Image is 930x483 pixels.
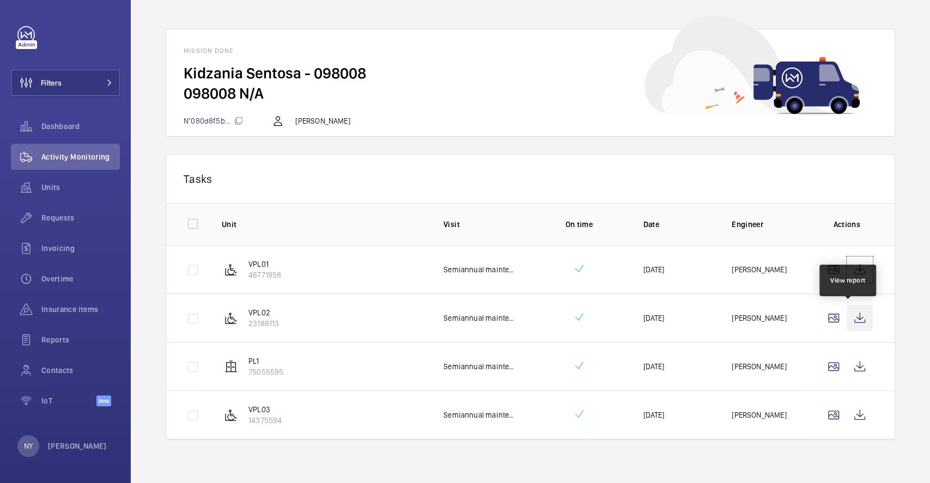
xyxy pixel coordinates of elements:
p: [DATE] [643,361,664,372]
img: platform_lift.svg [224,408,238,421]
p: Engineer [732,219,803,230]
span: Filters [41,77,62,88]
h2: 098008 N/A [184,83,877,103]
p: VPL01 [248,259,281,270]
h2: Kidzania Sentosa - 098008 [184,63,877,83]
span: Reports [41,334,120,345]
p: 46771958 [248,270,281,280]
span: Overtime [41,273,120,284]
span: Beta [96,395,111,406]
img: elevator.svg [224,360,238,373]
span: Activity Monitoring [41,151,120,162]
p: VPL03 [248,404,282,415]
p: VPL02 [248,307,279,318]
p: Semiannual maintenance [443,361,515,372]
span: N°080d8f5b... [184,117,243,125]
p: [PERSON_NAME] [732,361,786,372]
p: Unit [222,219,426,230]
div: View report [830,276,866,285]
p: 75055595 [248,366,283,377]
p: Semiannual maintenance [443,409,515,420]
p: 14375594 [248,415,282,426]
span: Invoicing [41,243,120,254]
p: NY [24,441,33,451]
p: Visit [443,219,515,230]
p: PL1 [248,356,283,366]
p: [DATE] [643,409,664,420]
p: [PERSON_NAME] [732,313,786,323]
p: Actions [820,219,873,230]
p: Date [643,219,714,230]
p: [DATE] [643,313,664,323]
p: On time [532,219,626,230]
p: Semiannual maintenance [443,313,515,323]
p: Semiannual maintenance [443,264,515,275]
p: Tasks [184,172,877,186]
p: [PERSON_NAME] [732,409,786,420]
p: [PERSON_NAME] [732,264,786,275]
span: Dashboard [41,121,120,132]
span: Contacts [41,365,120,376]
span: Requests [41,212,120,223]
p: [PERSON_NAME] [295,115,350,126]
p: [DATE] [643,264,664,275]
p: 23188113 [248,318,279,329]
img: platform_lift.svg [224,311,238,325]
span: Insurance items [41,304,120,315]
p: [PERSON_NAME] [48,441,107,451]
span: IoT [41,395,96,406]
h1: Mission done [184,47,877,54]
img: platform_lift.svg [224,263,238,276]
span: Units [41,182,120,193]
img: car delivery [645,16,860,114]
button: Filters [11,70,120,96]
